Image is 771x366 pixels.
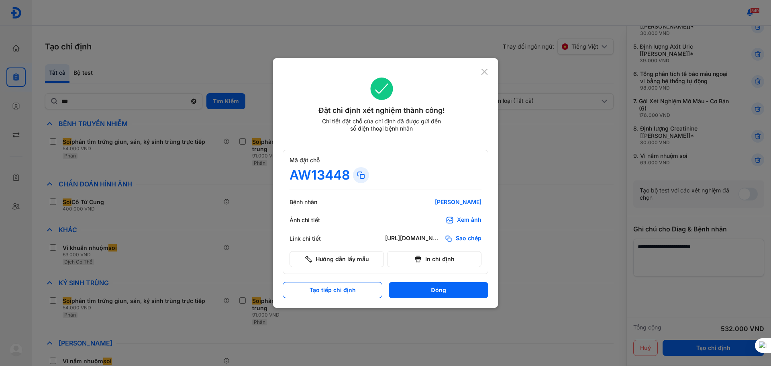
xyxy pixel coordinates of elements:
[283,105,481,116] div: Đặt chỉ định xét nghiệm thành công!
[456,235,481,243] span: Sao chép
[290,251,384,267] button: Hướng dẫn lấy mẫu
[389,282,488,298] button: Đóng
[290,198,338,206] div: Bệnh nhân
[290,157,481,164] div: Mã đặt chỗ
[290,167,350,183] div: AW13448
[318,118,445,132] div: Chi tiết đặt chỗ của chỉ định đã được gửi đến số điện thoại bệnh nhân
[290,235,338,242] div: Link chi tiết
[457,216,481,224] div: Xem ảnh
[385,235,441,243] div: [URL][DOMAIN_NAME]
[290,217,338,224] div: Ảnh chi tiết
[283,282,382,298] button: Tạo tiếp chỉ định
[387,251,481,267] button: In chỉ định
[385,198,481,206] div: [PERSON_NAME]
